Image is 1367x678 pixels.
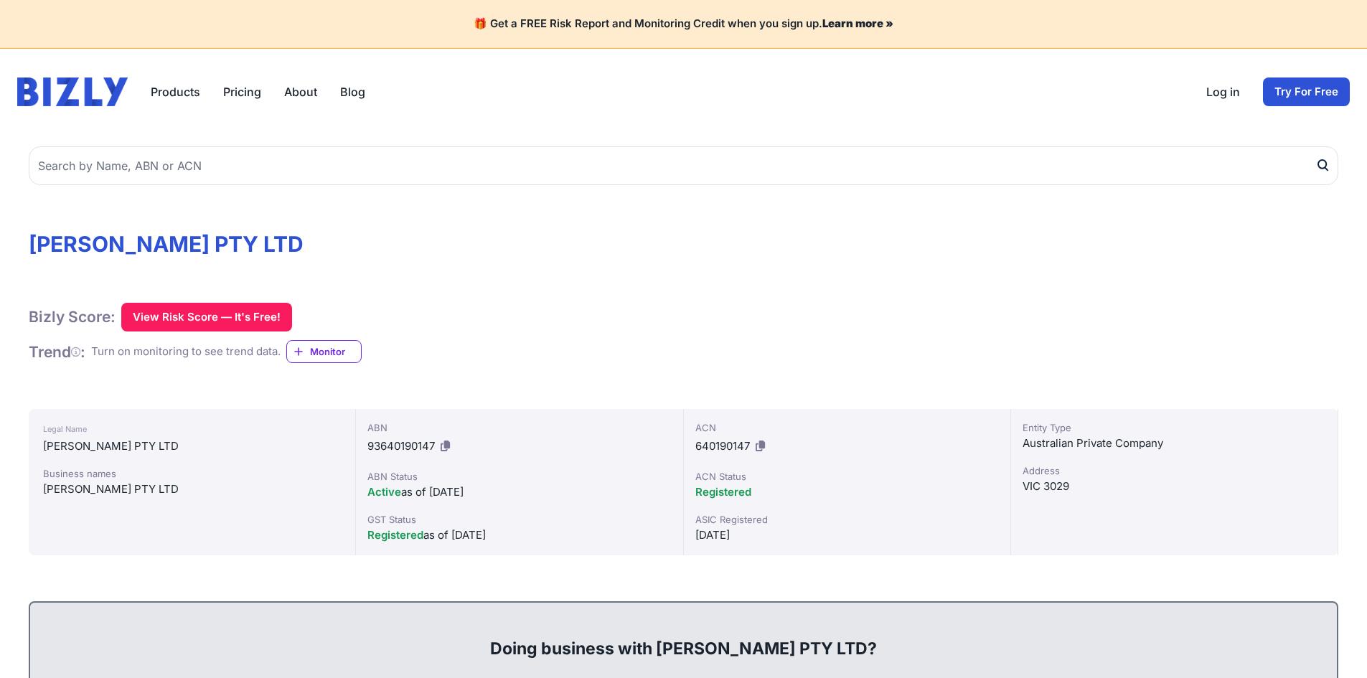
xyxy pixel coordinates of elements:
[1206,83,1240,100] a: Log in
[695,485,751,499] span: Registered
[29,231,1338,257] h1: [PERSON_NAME] PTY LTD
[367,484,671,501] div: as of [DATE]
[367,469,671,484] div: ABN Status
[151,83,200,100] button: Products
[367,439,435,453] span: 93640190147
[1023,435,1326,452] div: Australian Private Company
[822,17,893,30] a: Learn more »
[340,83,365,100] a: Blog
[43,481,341,498] div: [PERSON_NAME] PTY LTD
[695,439,750,453] span: 640190147
[43,438,341,455] div: [PERSON_NAME] PTY LTD
[1023,478,1326,495] div: VIC 3029
[695,512,999,527] div: ASIC Registered
[121,303,292,331] button: View Risk Score — It's Free!
[284,83,317,100] a: About
[29,307,116,326] h1: Bizly Score:
[367,420,671,435] div: ABN
[286,340,362,363] a: Monitor
[310,344,361,359] span: Monitor
[43,466,341,481] div: Business names
[17,17,1350,31] h4: 🎁 Get a FREE Risk Report and Monitoring Credit when you sign up.
[29,146,1338,185] input: Search by Name, ABN or ACN
[695,420,999,435] div: ACN
[367,528,423,542] span: Registered
[1023,463,1326,478] div: Address
[91,344,281,360] div: Turn on monitoring to see trend data.
[367,527,671,544] div: as of [DATE]
[29,342,85,362] h1: Trend :
[1263,77,1350,106] a: Try For Free
[44,614,1323,660] div: Doing business with [PERSON_NAME] PTY LTD?
[43,420,341,438] div: Legal Name
[695,469,999,484] div: ACN Status
[1023,420,1326,435] div: Entity Type
[695,527,999,544] div: [DATE]
[223,83,261,100] a: Pricing
[367,512,671,527] div: GST Status
[367,485,401,499] span: Active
